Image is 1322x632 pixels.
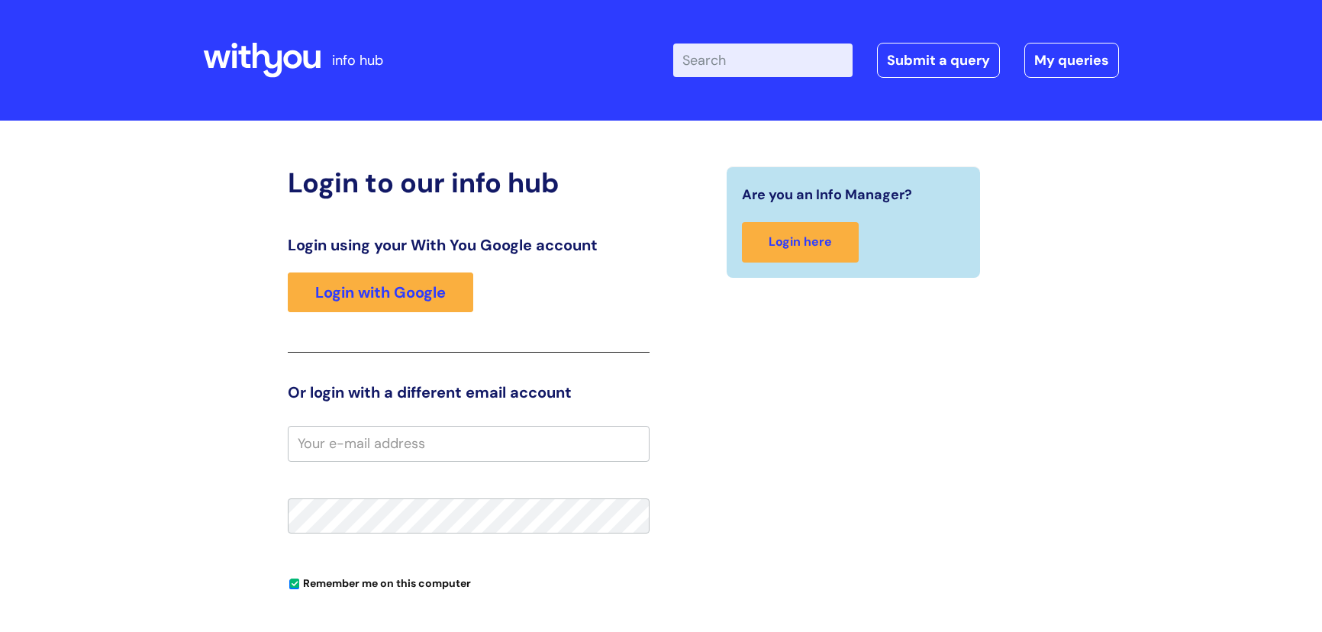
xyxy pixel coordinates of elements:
a: Submit a query [877,43,1000,78]
a: Login here [742,222,859,263]
input: Your e-mail address [288,426,650,461]
a: My queries [1024,43,1119,78]
div: You can uncheck this option if you're logging in from a shared device [288,570,650,595]
label: Remember me on this computer [288,573,471,590]
h3: Login using your With You Google account [288,236,650,254]
h2: Login to our info hub [288,166,650,199]
h3: Or login with a different email account [288,383,650,401]
input: Remember me on this computer [289,579,299,589]
a: Login with Google [288,272,473,312]
p: info hub [332,48,383,73]
span: Are you an Info Manager? [742,182,912,207]
input: Search [673,44,853,77]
